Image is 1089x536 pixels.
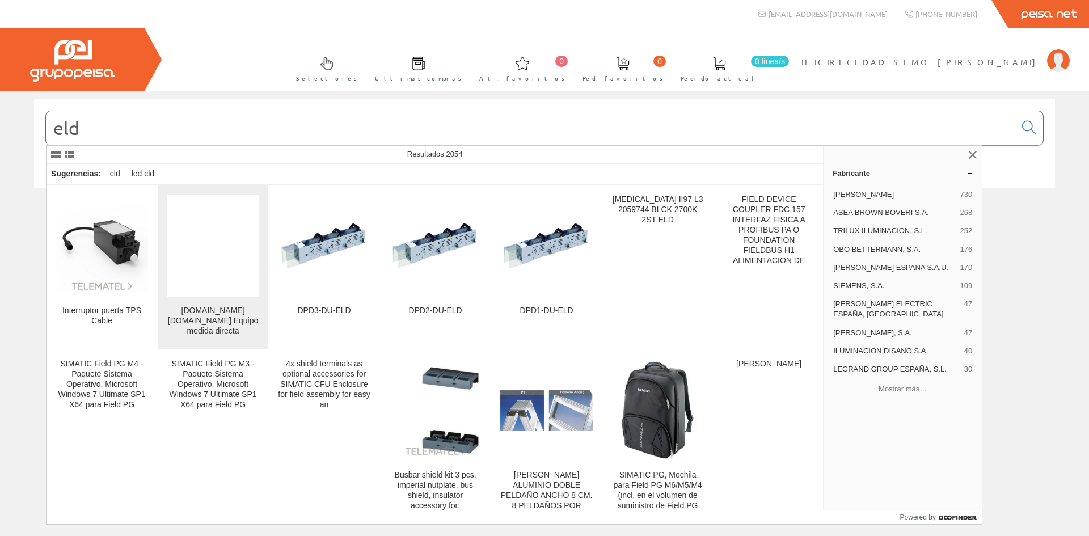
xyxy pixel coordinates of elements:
a: SIMATIC Field PG M4 - Paquete Sistema Operativo, Microsoft Windows 7 Ultimate SP1 X64 para Field PG [47,350,157,534]
span: Pedido actual [681,73,758,84]
span: 170 [960,263,972,273]
img: DPD3-DU-ELD [278,199,370,292]
span: LEGRAND GROUP ESPAÑA, S.L. [833,364,960,374]
a: DPD3-DU-ELD DPD3-DU-ELD [269,185,379,349]
a: ELECTRICIDAD SIMO [PERSON_NAME] [801,47,1070,58]
button: Mostrar más… [828,379,977,398]
span: SIEMENS, S.A. [833,281,955,291]
a: 4x shield terminals as optional accessories for SIMATIC CFU Enclosure for field assembly for easy an [269,350,379,534]
a: SIMATIC PG, Mochila para Field PG M6/M5/M4 (incl. en el volumen de suministro de Field PG M6/M5) ... [602,350,713,534]
div: SIMATIC PG, Mochila para Field PG M6/M5/M4 (incl. en el volumen de suministro de Field PG M6/M5) [611,470,704,521]
img: Busbar shield kit 3 pcs. imperial nutplate, bus shield, insulator accessory for: 3VA55/3VA65/3VA66 [389,364,482,457]
div: 4x shield terminals as optional accessories for SIMATIC CFU Enclosure for field assembly for easy an [278,359,370,410]
span: [PERSON_NAME] ELECTRIC ESPAÑA, [GEOGRAPHIC_DATA] [833,299,960,319]
span: [PERSON_NAME], S.A. [833,328,960,338]
span: Selectores [296,73,357,84]
span: ELECTRICIDAD SIMO [PERSON_NAME] [801,56,1041,67]
span: [PHONE_NUMBER] [915,9,977,19]
span: 47 [964,328,972,338]
span: [PERSON_NAME] ESPAÑA S.A.U. [833,263,955,273]
img: DPD2-DU-ELD [389,199,482,292]
div: SIMATIC Field PG M3 - Paquete Sistema Operativo, Microsoft Windows 7 Ultimate SP1 X64 para Field PG [167,359,259,410]
a: DPD1-DU-ELD DPD1-DU-ELD [491,185,602,349]
span: 47 [964,299,972,319]
a: SIMATIC Field PG M3 - Paquete Sistema Operativo, Microsoft Windows 7 Ultimate SP1 X64 para Field PG [158,350,268,534]
span: ILUMINACION DISANO S.A. [833,346,960,356]
span: 252 [960,226,972,236]
span: Últimas compras [375,73,462,84]
a: DPD2-DU-ELD DPD2-DU-ELD [380,185,491,349]
span: Ped. favoritos [583,73,663,84]
img: Interruptor puerta TPS Cable [56,199,148,292]
div: DPD2-DU-ELD [389,306,482,316]
div: Busbar shield kit 3 pcs. imperial nutplate, bus shield, insulator accessory for: 3VA55/3VA65/3VA66 [389,470,482,521]
span: 2054 [446,150,462,158]
span: 0 [653,56,666,67]
span: OBO BETTERMANN, S.A. [833,244,955,255]
a: [MEDICAL_DATA] II97 L3 2059744 BLCK 2700K 2ST ELD [602,185,713,349]
div: © Grupo Peisa [34,202,1055,212]
img: ESCALERA TIJERA ALUMINIO DOBLE PELDAÑO ANCHO 8 CM. 8 PELDAÑOS POR LADO [500,390,593,431]
span: Art. favoritos [479,73,565,84]
span: 40 [964,346,972,356]
div: FIELD DEVICE COUPLER FDC 157 INTERFAZ FISICA A PROFIBUS PA O FOUNDATION FIELDBUS H1 ALIMENTACION DE [723,195,815,266]
span: 109 [960,281,972,291]
a: FIELD DEVICE COUPLER FDC 157 INTERFAZ FISICA A PROFIBUS PA O FOUNDATION FIELDBUS H1 ALIMENTACION DE [714,185,824,349]
div: [PERSON_NAME] [723,359,815,369]
div: cld [105,164,125,184]
span: TRILUX ILUMINACION, S.L. [833,226,955,236]
a: Powered by [900,510,982,524]
a: Fabricante [824,164,982,182]
img: DPD1-DU-ELD [500,199,593,292]
span: 268 [960,208,972,218]
a: Últimas compras [364,47,467,88]
span: ASEA BROWN BOVERI S.A. [833,208,955,218]
span: 730 [960,189,972,200]
div: [DOMAIN_NAME] [DOMAIN_NAME] Equipo medida directa [167,306,259,336]
img: Grupo Peisa [30,40,115,82]
a: ESCALERA TIJERA ALUMINIO DOBLE PELDAÑO ANCHO 8 CM. 8 PELDAÑOS POR LADO [PERSON_NAME] ALUMINIO DOB... [491,350,602,534]
a: Interruptor puerta TPS Cable Interruptor puerta TPS Cable [47,185,157,349]
span: Resultados: [407,150,463,158]
div: SIMATIC Field PG M4 - Paquete Sistema Operativo, Microsoft Windows 7 Ultimate SP1 X64 para Field PG [56,359,148,410]
input: Buscar... [46,111,1015,145]
div: Sugerencias: [47,166,103,182]
a: Busbar shield kit 3 pcs. imperial nutplate, bus shield, insulator accessory for: 3VA55/3VA65/3VA6... [380,350,491,534]
div: led cld [127,164,159,184]
div: DPD3-DU-ELD [278,306,370,316]
span: Powered by [900,512,936,522]
div: Interruptor puerta TPS Cable [56,306,148,326]
span: 30 [964,364,972,374]
span: [PERSON_NAME] [833,189,955,200]
a: Selectores [285,47,363,88]
span: 176 [960,244,972,255]
div: DPD1-DU-ELD [500,306,593,316]
a: [PERSON_NAME] [714,350,824,534]
a: MC3.55.F.ET BUC.VA24 Equipo medida directa [DOMAIN_NAME] [DOMAIN_NAME] Equipo medida directa [158,185,268,349]
span: 0 línea/s [751,56,789,67]
span: [EMAIL_ADDRESS][DOMAIN_NAME] [769,9,888,19]
span: 0 [555,56,568,67]
div: [MEDICAL_DATA] II97 L3 2059744 BLCK 2700K 2ST ELD [611,195,704,225]
img: SIMATIC PG, Mochila para Field PG M6/M5/M4 (incl. en el volumen de suministro de Field PG M6/M5) [619,359,696,461]
div: [PERSON_NAME] ALUMINIO DOBLE PELDAÑO ANCHO 8 CM. 8 PELDAÑOS POR LADO [500,470,593,521]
